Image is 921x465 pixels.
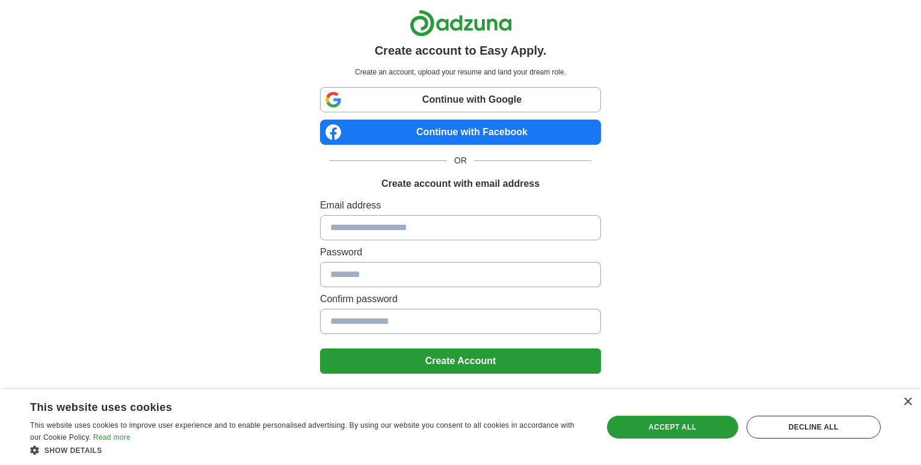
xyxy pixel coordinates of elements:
[322,67,599,77] p: Create an account, upload your resume and land your dream role.
[381,177,540,191] h1: Create account with email address
[903,398,912,407] div: Close
[45,446,102,455] span: Show details
[320,292,601,306] label: Confirm password
[320,87,601,112] a: Continue with Google
[30,397,556,415] div: This website uses cookies
[375,41,547,59] h1: Create account to Easy Apply.
[30,421,574,442] span: This website uses cookies to improve user experience and to enable personalised advertising. By u...
[747,416,881,439] div: Decline all
[447,154,474,167] span: OR
[320,120,601,145] a: Continue with Facebook
[607,416,738,439] div: Accept all
[410,10,512,37] img: Adzuna logo
[320,348,601,374] button: Create Account
[320,245,601,260] label: Password
[93,433,131,442] a: Read more, opens a new window
[320,198,601,213] label: Email address
[30,444,586,456] div: Show details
